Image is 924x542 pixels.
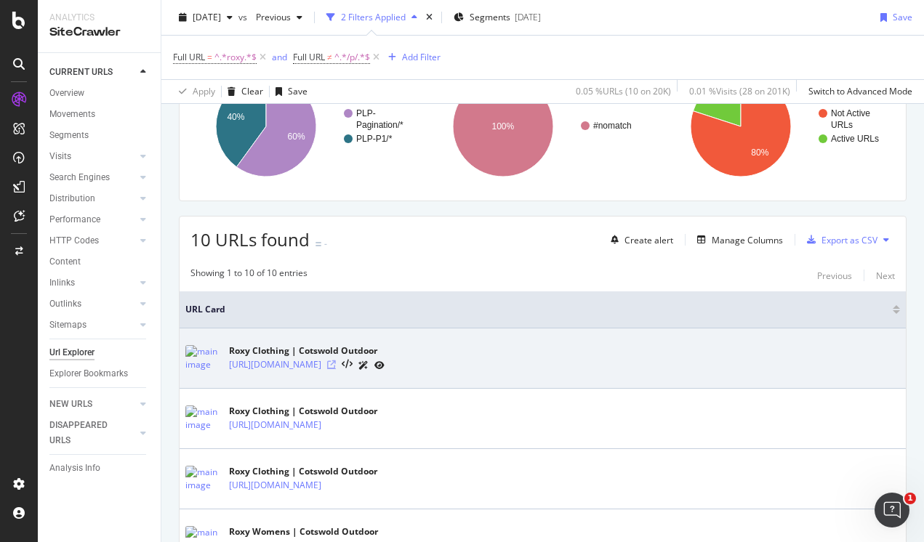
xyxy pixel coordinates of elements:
[49,345,95,360] div: Url Explorer
[691,231,783,248] button: Manage Columns
[238,11,250,23] span: vs
[49,275,136,291] a: Inlinks
[448,6,547,29] button: Segments[DATE]
[173,51,205,63] span: Full URL
[356,120,403,130] text: Pagination/*
[193,11,221,23] span: 2025 Sep. 8th
[49,345,150,360] a: Url Explorer
[229,418,321,432] a: [URL][DOMAIN_NAME]
[227,112,244,122] text: 40%
[49,65,113,80] div: CURRENT URLS
[49,170,110,185] div: Search Engines
[327,51,332,63] span: ≠
[229,357,321,372] a: [URL][DOMAIN_NAME]
[358,357,369,373] a: AI Url Details
[49,461,100,476] div: Analysis Info
[593,121,632,131] text: #nomatch
[492,121,515,132] text: 100%
[49,233,99,248] div: HTTP Codes
[49,107,150,122] a: Movements
[49,296,81,312] div: Outlinks
[49,212,100,227] div: Performance
[316,242,321,246] img: Equal
[270,80,308,103] button: Save
[817,267,852,284] button: Previous
[801,228,877,251] button: Export as CSV
[49,149,71,164] div: Visits
[190,63,420,190] svg: A chart.
[831,134,879,144] text: Active URLs
[327,360,336,369] a: Visit Online Page
[402,51,441,63] div: Add Filter
[49,128,89,143] div: Segments
[876,267,895,284] button: Next
[712,95,730,105] text: 20%
[875,6,912,29] button: Save
[341,11,406,23] div: 2 Filters Applied
[374,357,385,373] a: URL Inspection
[49,366,150,381] a: Explorer Bookmarks
[250,11,291,23] span: Previous
[185,303,889,316] span: URL Card
[605,228,673,251] button: Create alert
[342,360,353,370] button: View HTML Source
[49,24,149,41] div: SiteCrawler
[288,85,308,97] div: Save
[49,275,75,291] div: Inlinks
[665,63,895,190] svg: A chart.
[808,85,912,97] div: Switch to Advanced Mode
[876,270,895,282] div: Next
[49,65,136,80] a: CURRENT URLS
[49,86,150,101] a: Overview
[751,147,768,158] text: 80%
[229,465,385,478] div: Roxy Clothing | Cotswold Outdoor
[356,134,393,144] text: PLP-P1/*
[229,405,385,418] div: Roxy Clothing | Cotswold Outdoor
[893,11,912,23] div: Save
[423,10,435,25] div: times
[712,234,783,246] div: Manage Columns
[288,132,305,142] text: 60%
[382,49,441,66] button: Add Filter
[193,85,215,97] div: Apply
[49,212,136,227] a: Performance
[49,254,81,270] div: Content
[185,345,222,371] img: main image
[250,6,308,29] button: Previous
[427,63,657,190] svg: A chart.
[831,120,853,130] text: URLs
[803,80,912,103] button: Switch to Advanced Mode
[207,51,212,63] span: =
[49,12,149,24] div: Analytics
[49,317,136,333] a: Sitemaps
[49,418,123,448] div: DISAPPEARED URLS
[173,80,215,103] button: Apply
[173,6,238,29] button: [DATE]
[49,418,136,448] a: DISAPPEARED URLS
[241,85,263,97] div: Clear
[272,51,287,63] div: and
[356,108,376,118] text: PLP-
[49,149,136,164] a: Visits
[49,86,84,101] div: Overview
[49,397,92,412] div: NEW URLS
[185,405,222,432] img: main image
[49,233,136,248] a: HTTP Codes
[49,296,136,312] a: Outlinks
[229,478,321,493] a: [URL][DOMAIN_NAME]
[49,128,150,143] a: Segments
[324,238,327,250] div: -
[49,397,136,412] a: NEW URLS
[190,267,308,284] div: Showing 1 to 10 of 10 entries
[293,51,325,63] span: Full URL
[190,227,310,251] span: 10 URLs found
[321,6,423,29] button: 2 Filters Applied
[624,234,673,246] div: Create alert
[576,85,671,97] div: 0.05 % URLs ( 10 on 20K )
[49,107,95,122] div: Movements
[821,234,877,246] div: Export as CSV
[470,11,510,23] span: Segments
[229,525,385,538] div: Roxy Womens | Cotswold Outdoor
